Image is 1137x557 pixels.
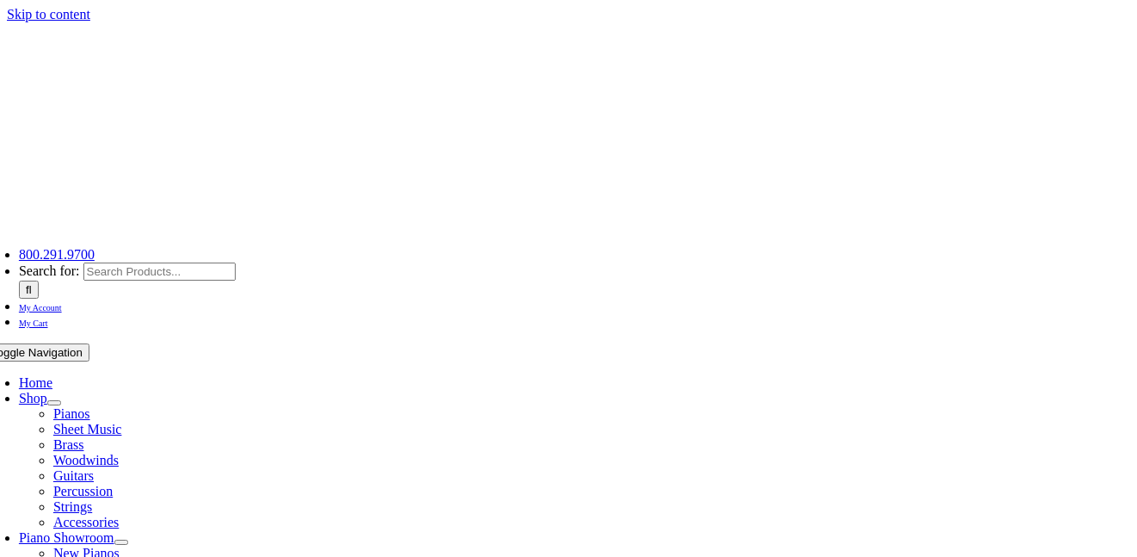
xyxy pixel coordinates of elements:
[19,299,62,313] a: My Account
[19,319,48,328] span: My Cart
[83,263,236,281] input: Search Products...
[53,484,113,498] a: Percussion
[19,303,62,313] span: My Account
[53,515,119,529] a: Accessories
[53,499,92,514] a: Strings
[19,530,114,545] a: Piano Showroom
[53,468,94,483] a: Guitars
[53,422,122,436] a: Sheet Music
[47,400,61,405] button: Open submenu of Shop
[19,281,39,299] input: Search
[114,540,128,545] button: Open submenu of Piano Showroom
[19,375,52,390] a: Home
[19,263,80,278] span: Search for:
[7,7,90,22] a: Skip to content
[53,406,90,421] a: Pianos
[19,314,48,329] a: My Cart
[19,391,47,405] a: Shop
[53,453,119,467] a: Woodwinds
[53,437,84,452] a: Brass
[19,247,95,262] a: 800.291.9700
